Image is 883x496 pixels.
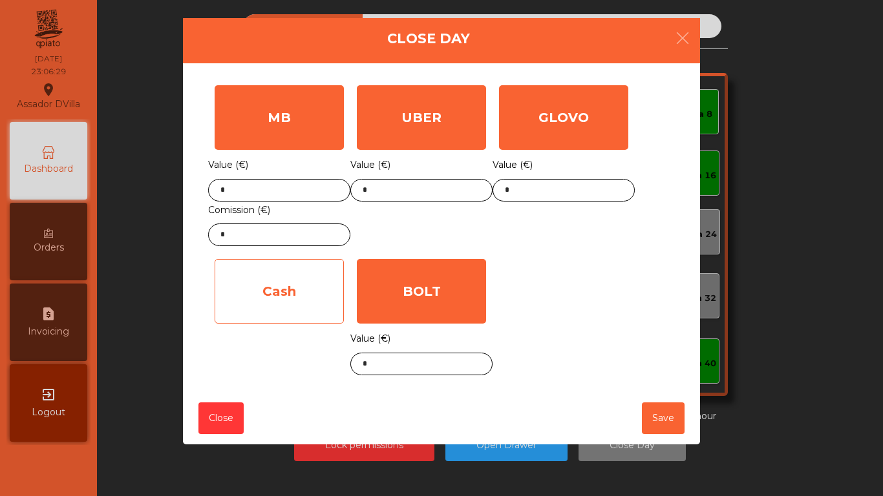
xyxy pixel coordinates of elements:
button: Close [198,402,244,434]
div: Cash [215,259,344,324]
div: BOLT [357,259,486,324]
button: Save [642,402,685,434]
label: Comission (€) [208,201,270,219]
label: Value (€) [350,330,390,347]
label: Value (€) [493,156,533,174]
div: MB [215,85,344,150]
div: UBER [357,85,486,150]
h4: Close Day [387,29,470,48]
label: Value (€) [350,156,390,174]
label: Value (€) [208,156,248,174]
div: GLOVO [499,85,628,150]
